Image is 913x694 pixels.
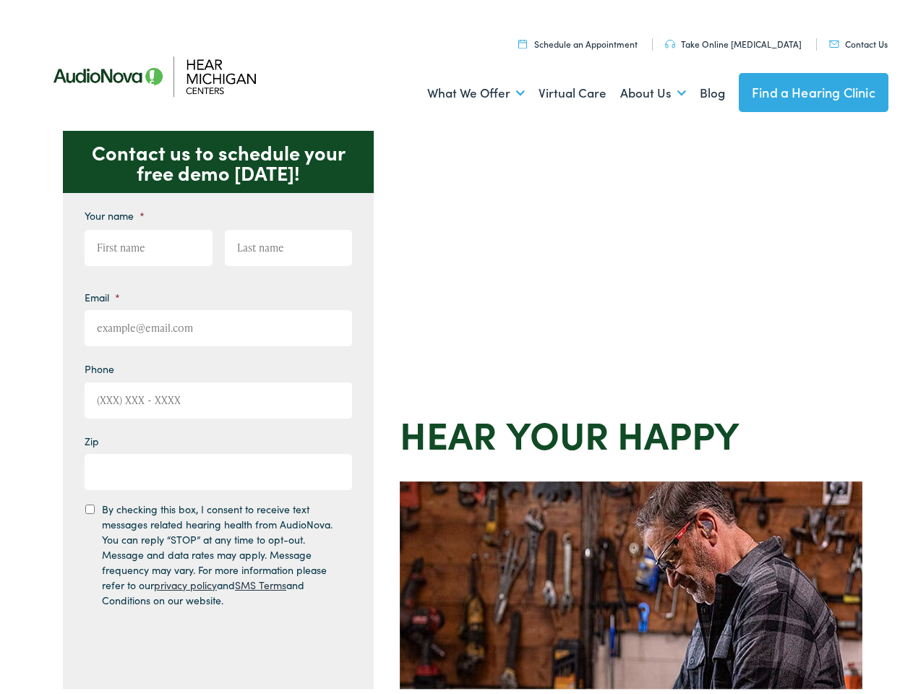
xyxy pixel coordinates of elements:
strong: Hear [400,403,497,455]
a: Blog [700,62,725,116]
a: About Us [620,62,686,116]
input: Last name [225,226,353,262]
p: Contact us to schedule your free demo [DATE]! [63,127,374,189]
strong: your Happy [506,403,740,455]
label: By checking this box, I consent to receive text messages related hearing health from AudioNova. Y... [102,497,339,604]
a: Schedule an Appointment [518,33,638,46]
a: Take Online [MEDICAL_DATA] [665,33,802,46]
input: example@email.com [85,306,352,342]
a: privacy policy [154,573,217,588]
img: utility icon [518,35,527,44]
label: Phone [85,358,114,371]
label: Your name [85,205,145,218]
label: Zip [85,430,99,443]
input: First name [85,226,213,262]
a: What We Offer [427,62,525,116]
a: Contact Us [829,33,888,46]
label: Email [85,286,120,299]
input: (XXX) XXX - XXXX [85,378,352,414]
img: utility icon [665,35,675,44]
a: SMS Terms [235,573,286,588]
a: Find a Hearing Clinic [739,69,888,108]
a: Virtual Care [539,62,606,116]
img: utility icon [829,36,839,43]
